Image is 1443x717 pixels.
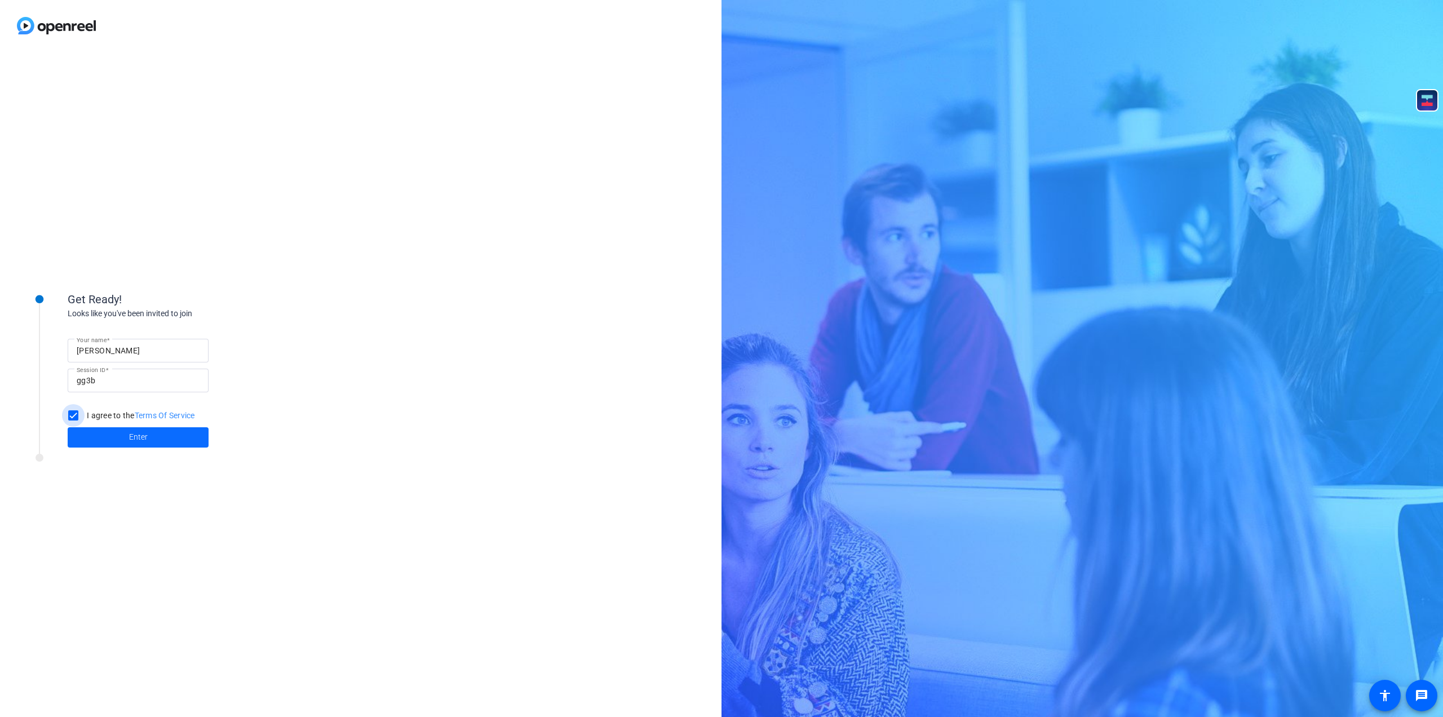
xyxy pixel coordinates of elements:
[77,337,107,343] mat-label: Your name
[1415,689,1428,702] mat-icon: message
[1378,689,1392,702] mat-icon: accessibility
[68,308,293,320] div: Looks like you've been invited to join
[68,427,209,448] button: Enter
[135,411,195,420] a: Terms Of Service
[68,291,293,308] div: Get Ready!
[129,431,148,443] span: Enter
[85,410,195,421] label: I agree to the
[77,366,105,373] mat-label: Session ID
